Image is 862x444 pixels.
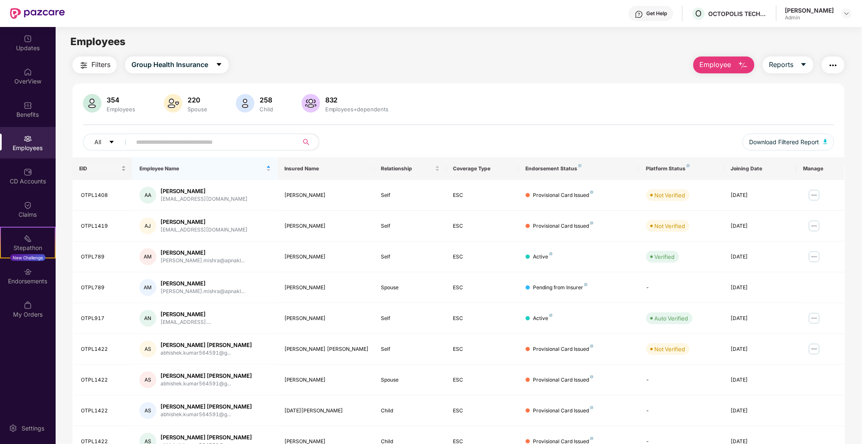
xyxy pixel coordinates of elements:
img: svg+xml;base64,PHN2ZyBpZD0iRHJvcGRvd24tMzJ4MzIiIHhtbG5zPSJodHRwOi8vd3d3LnczLm9yZy8yMDAwL3N2ZyIgd2... [843,10,850,17]
div: [DATE] [731,222,790,230]
div: [DATE] [731,253,790,261]
button: search [298,134,319,151]
div: 258 [258,96,275,104]
div: AJ [139,218,156,234]
button: Employee [693,57,755,73]
div: [PERSON_NAME] [161,187,248,195]
div: OTPL1422 [81,407,126,415]
div: ESC [453,345,512,353]
span: Filters [91,59,110,70]
img: manageButton [808,342,821,356]
div: Platform Status [646,165,717,172]
img: svg+xml;base64,PHN2ZyB4bWxucz0iaHR0cDovL3d3dy53My5vcmcvMjAwMC9zdmciIHdpZHRoPSI4IiBoZWlnaHQ9IjgiIH... [687,164,690,167]
div: [EMAIL_ADDRESS][DOMAIN_NAME] [161,195,248,203]
div: [PERSON_NAME] [284,315,367,323]
div: 220 [186,96,209,104]
span: All [94,137,101,147]
div: OTPL789 [81,253,126,261]
div: [PERSON_NAME] [161,280,245,288]
div: Self [381,253,440,261]
span: Reports [769,59,794,70]
div: AS [139,402,156,419]
div: abhishek.kumar564591@g... [161,380,252,388]
div: Provisional Card Issued [533,407,594,415]
div: Provisional Card Issued [533,376,594,384]
button: Filters [72,57,117,73]
div: ESC [453,407,512,415]
div: [PERSON_NAME] [PERSON_NAME] [161,341,252,349]
img: svg+xml;base64,PHN2ZyBpZD0iRW5kb3JzZW1lbnRzIiB4bWxucz0iaHR0cDovL3d3dy53My5vcmcvMjAwMC9zdmciIHdpZH... [24,268,32,276]
div: Not Verified [655,222,685,230]
th: Coverage Type [447,157,519,180]
div: AN [139,310,156,327]
div: [PERSON_NAME] [161,218,248,226]
div: AM [139,248,156,265]
div: Settings [19,424,47,433]
img: svg+xml;base64,PHN2ZyBpZD0iSGVscC0zMngzMiIgeG1sbnM9Imh0dHA6Ly93d3cudzMub3JnLzIwMDAvc3ZnIiB3aWR0aD... [635,10,643,19]
div: [DATE] [731,191,790,199]
div: [EMAIL_ADDRESS][DOMAIN_NAME] [161,226,248,234]
div: Self [381,345,440,353]
img: svg+xml;base64,PHN2ZyB4bWxucz0iaHR0cDovL3d3dy53My5vcmcvMjAwMC9zdmciIHdpZHRoPSI4IiBoZWlnaHQ9IjgiIH... [578,164,582,167]
div: Stepathon [1,244,55,252]
th: Joining Date [724,157,797,180]
div: [PERSON_NAME] [284,376,367,384]
div: Not Verified [655,191,685,199]
div: OCTOPOLIS TECHNOLOGIES PRIVATE LIMITED [709,10,768,18]
div: Provisional Card Issued [533,191,594,199]
img: svg+xml;base64,PHN2ZyBpZD0iU2V0dGluZy0yMHgyMCIgeG1sbnM9Imh0dHA6Ly93d3cudzMub3JnLzIwMDAvc3ZnIiB3aW... [9,424,17,433]
div: [DATE][PERSON_NAME] [284,407,367,415]
div: OTPL789 [81,284,126,292]
div: [PERSON_NAME] [161,310,211,318]
img: manageButton [808,250,821,264]
th: Manage [797,157,845,180]
div: Auto Verified [655,314,688,323]
div: New Challenge [10,254,46,261]
div: [DATE] [731,315,790,323]
div: [PERSON_NAME] [161,249,245,257]
div: OTPL1419 [81,222,126,230]
div: ESC [453,253,512,261]
div: ESC [453,191,512,199]
div: AS [139,371,156,388]
div: OTPL1422 [81,345,126,353]
div: ESC [453,284,512,292]
div: Employees [105,106,137,113]
th: EID [72,157,133,180]
button: Allcaret-down [83,134,134,151]
span: Employees [70,35,126,48]
img: svg+xml;base64,PHN2ZyB4bWxucz0iaHR0cDovL3d3dy53My5vcmcvMjAwMC9zdmciIHdpZHRoPSI4IiBoZWlnaHQ9IjgiIH... [590,191,594,194]
div: [DATE] [731,376,790,384]
div: Self [381,191,440,199]
img: svg+xml;base64,PHN2ZyBpZD0iQmVuZWZpdHMiIHhtbG5zPSJodHRwOi8vd3d3LnczLm9yZy8yMDAwL3N2ZyIgd2lkdGg9Ij... [24,101,32,110]
div: 832 [324,96,391,104]
span: Download Filtered Report [750,137,819,147]
div: OTPL1422 [81,376,126,384]
img: svg+xml;base64,PHN2ZyBpZD0iRW1wbG95ZWVzIiB4bWxucz0iaHR0cDovL3d3dy53My5vcmcvMjAwMC9zdmciIHdpZHRoPS... [24,135,32,143]
div: ESC [453,315,512,323]
div: [PERSON_NAME].mishra@apnakl... [161,288,245,296]
div: [PERSON_NAME].mishra@apnakl... [161,257,245,265]
img: manageButton [808,188,821,202]
img: svg+xml;base64,PHN2ZyB4bWxucz0iaHR0cDovL3d3dy53My5vcmcvMjAwMC9zdmciIHdpZHRoPSI4IiBoZWlnaHQ9IjgiIH... [584,283,588,286]
td: - [640,365,724,396]
span: caret-down [109,139,115,146]
img: svg+xml;base64,PHN2ZyB4bWxucz0iaHR0cDovL3d3dy53My5vcmcvMjAwMC9zdmciIHdpZHRoPSI4IiBoZWlnaHQ9IjgiIH... [549,252,553,256]
img: manageButton [808,312,821,325]
span: Relationship [381,165,434,172]
div: Spouse [186,106,209,113]
img: svg+xml;base64,PHN2ZyB4bWxucz0iaHR0cDovL3d3dy53My5vcmcvMjAwMC9zdmciIHhtbG5zOnhsaW5rPSJodHRwOi8vd3... [738,60,748,70]
img: svg+xml;base64,PHN2ZyB4bWxucz0iaHR0cDovL3d3dy53My5vcmcvMjAwMC9zdmciIHdpZHRoPSIyNCIgaGVpZ2h0PSIyNC... [828,60,838,70]
img: svg+xml;base64,PHN2ZyB4bWxucz0iaHR0cDovL3d3dy53My5vcmcvMjAwMC9zdmciIHdpZHRoPSI4IiBoZWlnaHQ9IjgiIH... [590,375,594,379]
div: OTPL1408 [81,191,126,199]
div: Child [258,106,275,113]
img: svg+xml;base64,PHN2ZyBpZD0iQ2xhaW0iIHhtbG5zPSJodHRwOi8vd3d3LnczLm9yZy8yMDAwL3N2ZyIgd2lkdGg9IjIwIi... [24,201,32,210]
div: [DATE] [731,284,790,292]
button: Group Health Insurancecaret-down [125,57,229,73]
span: Employee Name [139,165,265,172]
img: svg+xml;base64,PHN2ZyB4bWxucz0iaHR0cDovL3d3dy53My5vcmcvMjAwMC9zdmciIHdpZHRoPSI4IiBoZWlnaHQ9IjgiIH... [549,314,553,317]
div: Admin [785,14,834,21]
div: [PERSON_NAME] [284,253,367,261]
div: AA [139,187,156,204]
img: svg+xml;base64,PHN2ZyB4bWxucz0iaHR0cDovL3d3dy53My5vcmcvMjAwMC9zdmciIHhtbG5zOnhsaW5rPSJodHRwOi8vd3... [236,94,254,113]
